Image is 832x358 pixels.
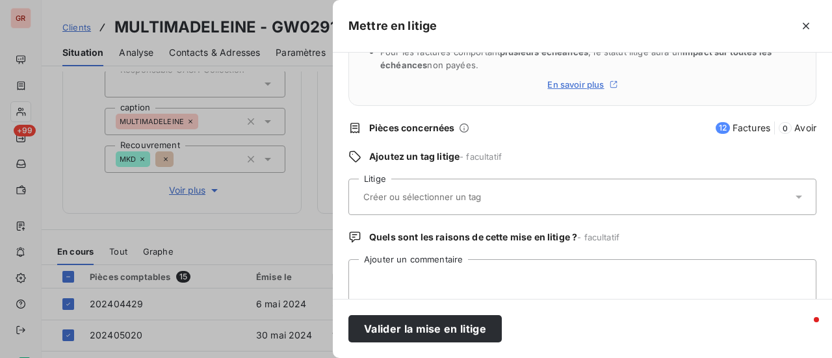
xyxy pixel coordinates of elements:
[369,121,455,134] span: Pièces concernées
[362,191,551,203] input: Créer ou sélectionner un tag
[369,151,460,162] span: Ajoutez un tag litige
[716,122,730,134] span: 12
[779,122,792,134] span: 0
[577,232,619,242] span: - facultatif
[348,17,437,35] h5: Mettre en litige
[460,151,502,162] span: - facultatif
[716,121,816,134] span: Factures Avoir
[500,47,588,57] span: plusieurs échéances
[348,315,502,342] button: Valider la mise en litige
[365,79,800,90] a: En savoir plus
[788,314,819,345] iframe: Intercom live chat
[547,79,604,90] span: En savoir plus
[369,231,577,242] span: Quels sont les raisons de cette mise en litige ?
